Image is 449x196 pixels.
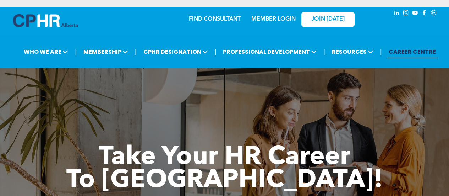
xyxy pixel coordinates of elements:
a: instagram [402,9,410,18]
a: CAREER CENTRE [387,45,438,58]
li: | [215,44,217,59]
img: A blue and white logo for cp alberta [13,14,78,27]
li: | [380,44,382,59]
a: youtube [411,9,419,18]
span: PROFESSIONAL DEVELOPMENT [221,45,319,58]
a: FIND CONSULTANT [189,16,241,22]
a: facebook [421,9,428,18]
a: linkedin [393,9,401,18]
span: Take Your HR Career [99,145,350,170]
span: RESOURCES [330,45,376,58]
span: To [GEOGRAPHIC_DATA]! [66,168,383,194]
span: WHO WE ARE [22,45,70,58]
span: JOIN [DATE] [311,16,345,23]
span: MEMBERSHIP [81,45,130,58]
li: | [135,44,137,59]
li: | [323,44,325,59]
a: MEMBER LOGIN [251,16,296,22]
li: | [75,44,77,59]
a: JOIN [DATE] [301,12,355,27]
a: Social network [430,9,438,18]
span: CPHR DESIGNATION [141,45,210,58]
